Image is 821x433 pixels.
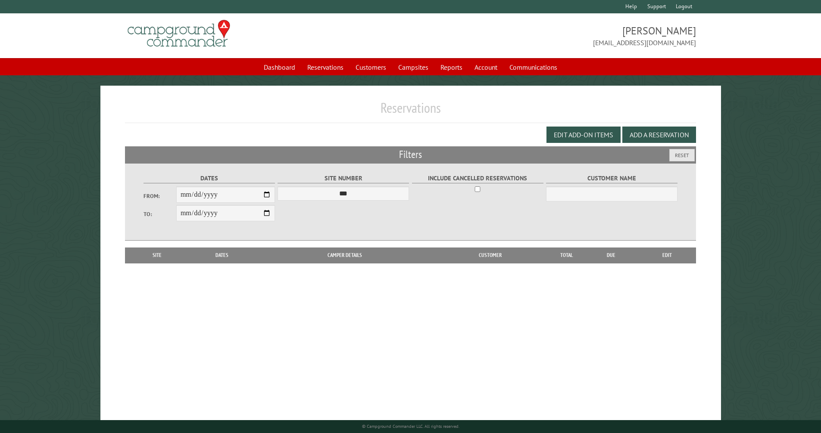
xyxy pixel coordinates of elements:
[469,59,503,75] a: Account
[411,24,696,48] span: [PERSON_NAME] [EMAIL_ADDRESS][DOMAIN_NAME]
[431,247,549,263] th: Customer
[669,149,695,161] button: Reset
[185,247,259,263] th: Dates
[125,17,233,50] img: Campground Commander
[278,173,409,183] label: Site Number
[302,59,349,75] a: Reservations
[435,59,468,75] a: Reports
[638,247,696,263] th: Edit
[125,146,696,163] h2: Filters
[259,59,300,75] a: Dashboard
[144,173,275,183] label: Dates
[125,99,696,123] h1: Reservations
[144,192,176,200] label: From:
[546,173,677,183] label: Customer Name
[144,210,176,218] label: To:
[129,247,185,263] th: Site
[504,59,562,75] a: Communications
[622,127,696,143] button: Add a Reservation
[549,247,584,263] th: Total
[259,247,431,263] th: Camper Details
[546,127,621,143] button: Edit Add-on Items
[350,59,391,75] a: Customers
[393,59,434,75] a: Campsites
[362,424,459,429] small: © Campground Commander LLC. All rights reserved.
[584,247,638,263] th: Due
[412,173,543,183] label: Include Cancelled Reservations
